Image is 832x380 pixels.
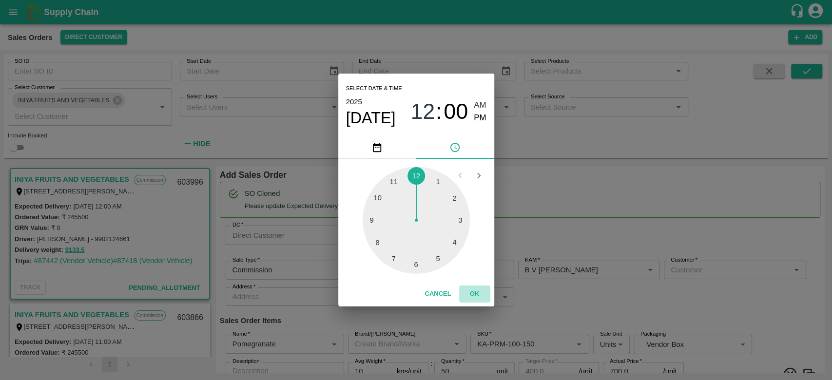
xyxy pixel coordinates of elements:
button: Open next view [469,166,488,185]
button: pick date [338,135,416,159]
span: Select date & time [346,81,402,96]
button: AM [474,99,486,112]
span: 00 [444,99,468,124]
button: 00 [444,99,468,125]
button: Cancel [421,285,455,303]
button: pick time [416,135,494,159]
span: 12 [410,99,435,124]
button: PM [474,112,486,125]
button: 2025 [346,95,362,108]
button: [DATE] [346,108,396,128]
button: OK [459,285,490,303]
span: : [436,99,442,125]
button: 12 [410,99,435,125]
